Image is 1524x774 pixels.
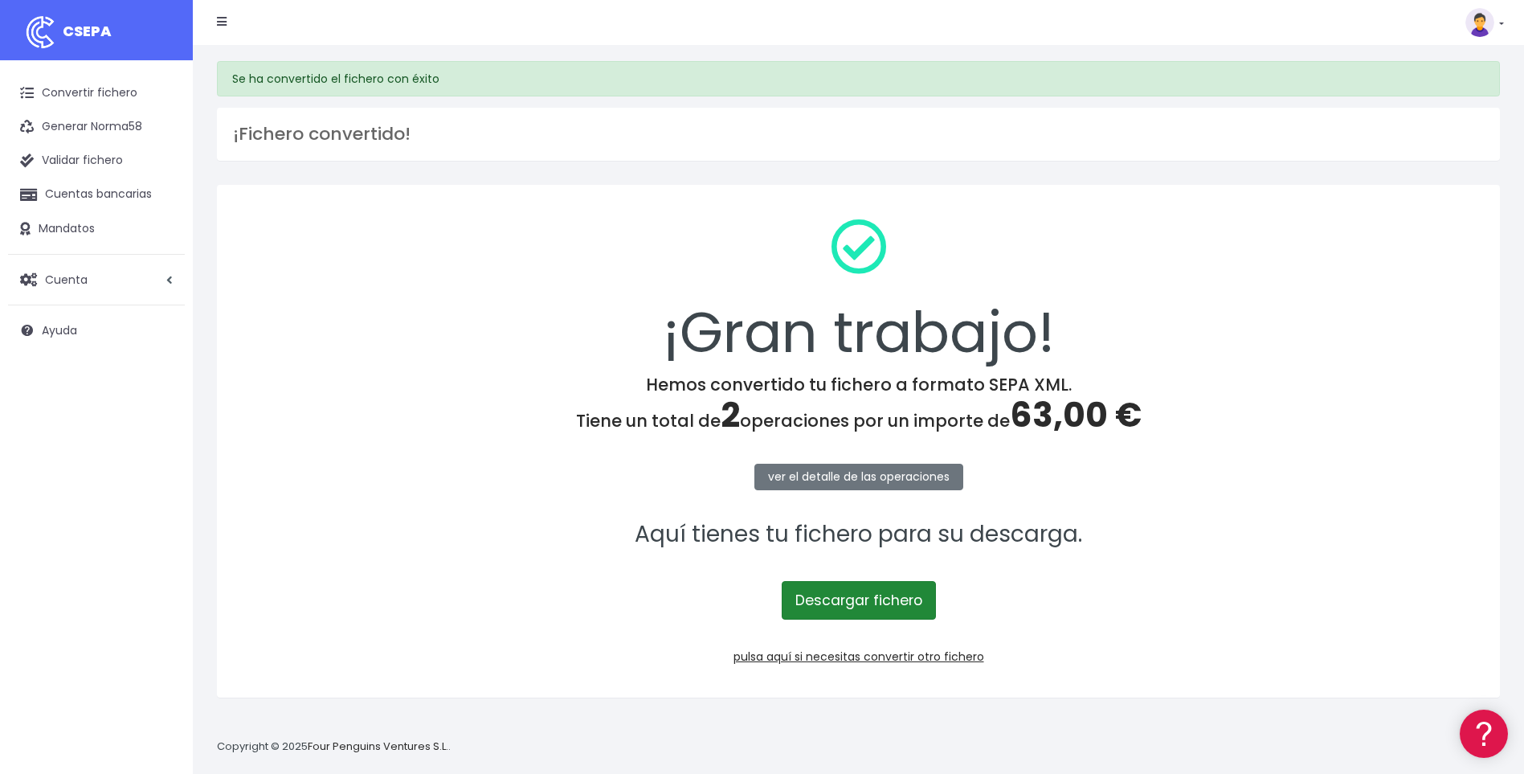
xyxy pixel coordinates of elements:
[8,76,185,110] a: Convertir fichero
[238,517,1479,553] p: Aquí tienes tu fichero para su descarga.
[308,739,448,754] a: Four Penguins Ventures S.L.
[238,375,1479,436] h4: Hemos convertido tu fichero a formato SEPA XML. Tiene un total de operaciones por un importe de
[42,322,77,338] span: Ayuda
[8,144,185,178] a: Validar fichero
[8,110,185,144] a: Generar Norma58
[238,206,1479,375] div: ¡Gran trabajo!
[782,581,936,620] a: Descargar fichero
[8,178,185,211] a: Cuentas bancarias
[217,739,451,756] p: Copyright © 2025 .
[217,61,1500,96] div: Se ha convertido el fichero con éxito
[8,313,185,347] a: Ayuda
[721,391,740,439] span: 2
[1465,8,1494,37] img: profile
[20,12,60,52] img: logo
[733,649,984,665] a: pulsa aquí si necesitas convertir otro fichero
[1010,391,1142,439] span: 63,00 €
[8,263,185,297] a: Cuenta
[63,21,112,41] span: CSEPA
[8,212,185,246] a: Mandatos
[45,271,88,287] span: Cuenta
[754,464,963,490] a: ver el detalle de las operaciones
[233,124,1484,145] h3: ¡Fichero convertido!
